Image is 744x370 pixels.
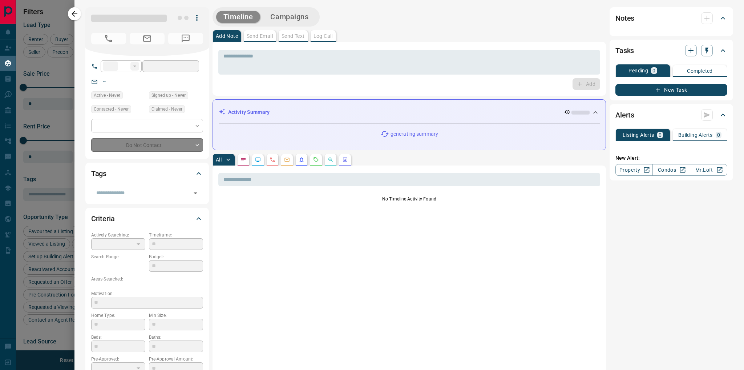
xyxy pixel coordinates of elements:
p: Activity Summary [228,108,270,116]
a: Mr.Loft [690,164,727,176]
button: Timeline [216,11,260,23]
svg: Notes [240,157,246,163]
p: Baths: [149,334,203,341]
p: 0 [652,68,655,73]
div: Alerts [615,106,727,124]
p: Areas Searched: [91,276,203,282]
div: Tags [91,165,203,182]
p: Timeframe: [149,232,203,238]
span: Active - Never [94,92,120,99]
p: Budget: [149,254,203,260]
svg: Listing Alerts [299,157,304,163]
p: Add Note [216,33,238,39]
svg: Calls [270,157,275,163]
div: Do Not Contact [91,138,203,152]
h2: Notes [615,12,634,24]
svg: Agent Actions [342,157,348,163]
p: 0 [659,132,662,138]
p: generating summary [391,130,438,138]
svg: Lead Browsing Activity [255,157,261,163]
a: Condos [652,164,690,176]
p: -- - -- [91,260,145,272]
p: Listing Alerts [623,132,654,138]
svg: Opportunities [328,157,333,163]
p: Beds: [91,334,145,341]
a: -- [103,79,106,84]
div: Tasks [615,42,727,59]
div: Notes [615,9,727,27]
p: Pre-Approval Amount: [149,356,203,362]
p: Completed [687,68,713,73]
p: Search Range: [91,254,145,260]
button: New Task [615,84,727,96]
svg: Emails [284,157,290,163]
span: Signed up - Never [151,92,186,99]
p: Motivation: [91,290,203,297]
p: Pending [628,68,648,73]
div: Criteria [91,210,203,227]
h2: Criteria [91,213,115,224]
h2: Tasks [615,45,634,56]
div: Activity Summary [219,106,600,119]
p: Pre-Approved: [91,356,145,362]
svg: Requests [313,157,319,163]
button: Campaigns [263,11,316,23]
p: No Timeline Activity Found [218,196,600,202]
button: Open [190,188,201,198]
a: Property [615,164,653,176]
h2: Tags [91,168,106,179]
p: Building Alerts [678,132,713,138]
span: Contacted - Never [94,106,129,113]
p: New Alert: [615,154,727,162]
p: Home Type: [91,312,145,319]
span: No Email [130,33,165,44]
span: No Number [168,33,203,44]
p: Min Size: [149,312,203,319]
p: 0 [717,132,720,138]
h2: Alerts [615,109,634,121]
span: Claimed - Never [151,106,182,113]
span: No Number [91,33,126,44]
p: Actively Searching: [91,232,145,238]
p: All [216,157,222,162]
